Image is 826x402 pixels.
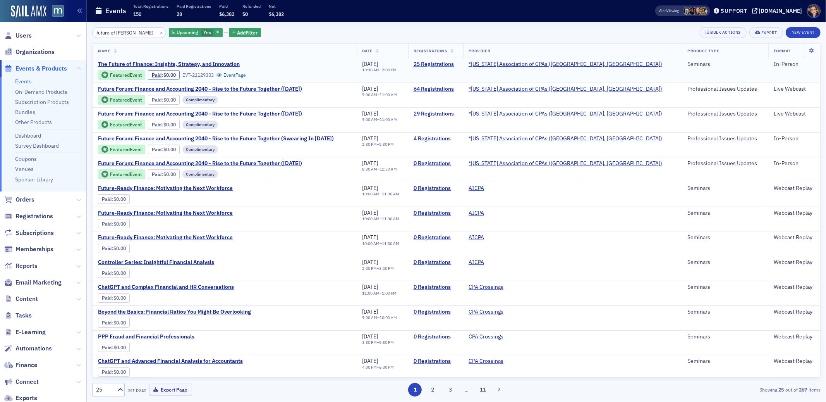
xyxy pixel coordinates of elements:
[102,270,112,276] a: Paid
[362,166,377,172] time: 8:30 AM
[683,7,691,15] span: Julien Lambé
[98,145,145,154] div: Featured Event
[414,234,458,241] a: 0 Registrations
[687,61,763,68] div: Seminars
[469,185,517,192] span: AICPA
[414,333,458,340] a: 0 Registrations
[242,11,248,17] span: $0
[362,291,397,296] div: –
[102,221,114,227] span: :
[177,11,182,17] span: 28
[177,3,211,9] p: Paid Registrations
[362,117,397,122] div: –
[774,210,815,217] div: Webcast Replay
[98,293,130,303] div: Paid: 0 - $0
[15,64,67,73] span: Events & Products
[774,234,815,241] div: Webcast Replay
[469,86,662,93] span: *Maryland Association of CPAs (Timonium, MD)
[469,61,662,68] span: *Maryland Association of CPAs (Timonium, MD)
[110,172,142,176] div: Featured Event
[102,320,114,326] span: :
[152,122,161,128] a: Paid
[469,358,503,365] a: CPA Crossings
[15,78,32,85] a: Events
[98,309,251,316] a: Beyond the Basics: Financial Ratios You Might Be Overlooking
[469,160,662,167] a: *[US_STATE] Association of CPAs ([GEOGRAPHIC_DATA], [GEOGRAPHIC_DATA])
[469,309,517,316] span: CPA Crossings
[98,70,145,80] div: Featured Event
[774,284,815,291] div: Webcast Replay
[98,95,145,105] div: Featured Event
[4,311,32,320] a: Tasks
[98,234,233,241] a: Future-Ready Finance: Motivating the Next Workforce
[98,110,302,117] a: Future Forum: Finance and Accounting 2040 - Rise to the Future Together ([DATE])
[774,135,815,142] div: In-Person
[380,117,397,122] time: 11:00 AM
[362,315,377,320] time: 9:00 AM
[694,7,702,15] span: Natalie Antonakas
[102,196,112,202] a: Paid
[148,70,180,79] div: Paid: 25 - $0
[362,365,394,370] div: –
[98,135,334,142] a: Future Forum: Finance and Accounting 2040 - Rise to the Future Together (Swearing In [DATE])
[15,132,41,139] a: Dashboard
[4,295,38,303] a: Content
[443,383,457,397] button: 3
[15,295,38,303] span: Content
[152,171,161,177] a: Paid
[379,266,394,271] time: 3:00 PM
[114,295,126,301] span: $0.00
[172,29,199,35] span: Is Upcoming
[133,11,141,17] span: 150
[414,358,458,365] a: 0 Registrations
[102,295,114,301] span: :
[414,259,458,266] a: 0 Registrations
[15,361,38,369] span: Finance
[414,135,458,142] a: 4 Registrations
[102,369,112,375] a: Paid
[469,61,662,68] a: *[US_STATE] Association of CPAs ([GEOGRAPHIC_DATA], [GEOGRAPHIC_DATA])
[98,110,302,117] span: Future Forum: Finance and Accounting 2040 - Rise to the Future Together (November 2025)
[15,378,39,386] span: Connect
[152,72,161,78] a: Paid
[379,340,394,345] time: 5:30 PM
[362,340,394,345] div: –
[98,284,234,291] a: ChatGPT and Complex Financial and HR Conversations
[4,378,39,386] a: Connect
[182,121,218,128] div: Complimentary
[362,241,399,246] div: –
[362,234,378,241] span: [DATE]
[102,270,114,276] span: :
[469,284,503,291] a: CPA Crossings
[469,309,503,316] a: CPA Crossings
[362,283,378,290] span: [DATE]
[152,97,164,103] span: :
[148,95,180,104] div: Paid: 66 - $0
[687,259,763,266] div: Seminars
[98,185,233,192] a: Future-Ready Finance: Motivating the Next Workforce
[98,194,130,204] div: Paid: 0 - $0
[15,229,54,237] span: Subscriptions
[659,8,679,14] span: Viewing
[15,328,46,336] span: E-Learning
[242,3,261,9] p: Refunded
[4,328,46,336] a: E-Learning
[362,60,378,67] span: [DATE]
[15,262,38,270] span: Reports
[110,147,142,152] div: Featured Event
[469,333,517,340] span: CPA Crossings
[469,333,503,340] a: CPA Crossings
[98,318,130,327] div: Paid: 0 - $0
[687,284,763,291] div: Seminars
[689,7,697,15] span: Lauren McDonough
[15,48,55,56] span: Organizations
[469,86,662,93] a: *[US_STATE] Association of CPAs ([GEOGRAPHIC_DATA], [GEOGRAPHIC_DATA])
[114,245,126,251] span: $0.00
[721,7,747,14] div: Support
[469,135,662,142] span: *Maryland Association of CPAs (Timonium, MD)
[98,259,228,266] a: Controller Series: Insightful Financial Analysis
[362,141,377,147] time: 2:30 PM
[98,86,302,93] span: Future Forum: Finance and Accounting 2040 - Rise to the Future Together (October 2025)
[362,216,399,221] div: –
